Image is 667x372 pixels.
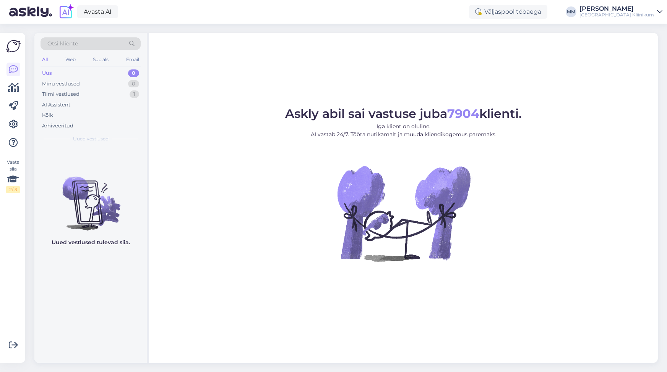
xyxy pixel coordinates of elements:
[128,69,139,77] div: 0
[47,40,78,48] span: Otsi kliente
[566,6,576,17] div: MM
[73,135,109,142] span: Uued vestlused
[6,39,21,53] img: Askly Logo
[125,55,141,64] div: Email
[58,4,74,20] img: explore-ai
[579,12,654,18] div: [GEOGRAPHIC_DATA] Kliinikum
[469,5,547,19] div: Väljaspool tööaega
[42,101,70,109] div: AI Assistent
[6,159,20,193] div: Vaata siia
[42,80,80,88] div: Minu vestlused
[6,186,20,193] div: 2 / 3
[77,5,118,18] a: Avasta AI
[285,106,522,121] span: Askly abil sai vastuse juba klienti.
[42,122,73,130] div: Arhiveeritud
[285,122,522,138] p: Iga klient on oluline. AI vastab 24/7. Tööta nutikamalt ja muuda kliendikogemus paremaks.
[52,238,130,246] p: Uued vestlused tulevad siia.
[42,90,80,98] div: Tiimi vestlused
[128,80,139,88] div: 0
[579,6,654,12] div: [PERSON_NAME]
[42,111,53,119] div: Kõik
[41,55,49,64] div: All
[64,55,77,64] div: Web
[447,106,479,121] b: 7904
[335,145,472,282] img: No Chat active
[91,55,110,64] div: Socials
[130,90,139,98] div: 1
[579,6,662,18] a: [PERSON_NAME][GEOGRAPHIC_DATA] Kliinikum
[34,163,147,232] img: No chats
[42,69,52,77] div: Uus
